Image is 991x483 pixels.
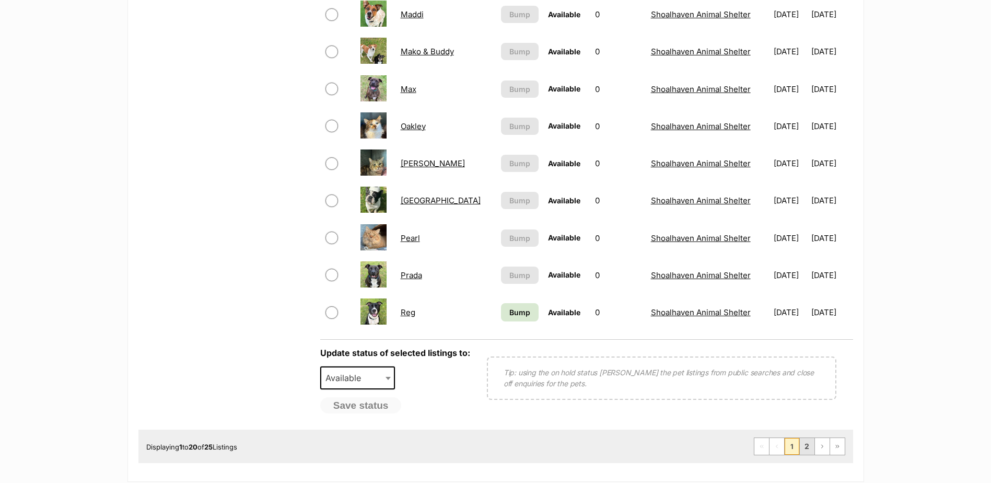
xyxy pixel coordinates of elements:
[770,220,810,256] td: [DATE]
[204,443,213,451] strong: 25
[320,366,395,389] span: Available
[501,80,539,98] button: Bump
[591,257,646,293] td: 0
[800,438,814,455] a: Page 2
[320,348,470,358] label: Update status of selected listings to:
[651,84,751,94] a: Shoalhaven Animal Shelter
[501,303,539,321] a: Bump
[591,294,646,330] td: 0
[651,9,751,19] a: Shoalhaven Animal Shelter
[591,108,646,144] td: 0
[320,397,402,414] button: Save status
[811,294,852,330] td: [DATE]
[501,267,539,284] button: Bump
[501,118,539,135] button: Bump
[401,84,416,94] a: Max
[548,308,580,317] span: Available
[770,145,810,181] td: [DATE]
[651,158,751,168] a: Shoalhaven Animal Shelter
[509,84,530,95] span: Bump
[548,121,580,130] span: Available
[815,438,830,455] a: Next page
[509,121,530,132] span: Bump
[548,10,580,19] span: Available
[509,195,530,206] span: Bump
[548,270,580,279] span: Available
[591,71,646,107] td: 0
[591,145,646,181] td: 0
[509,307,530,318] span: Bump
[501,229,539,247] button: Bump
[179,443,182,451] strong: 1
[651,307,751,317] a: Shoalhaven Animal Shelter
[501,192,539,209] button: Bump
[770,294,810,330] td: [DATE]
[651,233,751,243] a: Shoalhaven Animal Shelter
[509,158,530,169] span: Bump
[401,121,426,131] a: Oakley
[509,270,530,281] span: Bump
[401,307,415,317] a: Reg
[548,196,580,205] span: Available
[401,47,454,56] a: Mako & Buddy
[830,438,845,455] a: Last page
[770,33,810,70] td: [DATE]
[785,438,799,455] span: Page 1
[811,220,852,256] td: [DATE]
[401,158,465,168] a: [PERSON_NAME]
[321,371,371,385] span: Available
[401,9,424,19] a: Maddi
[501,155,539,172] button: Bump
[548,84,580,93] span: Available
[501,43,539,60] button: Bump
[770,182,810,218] td: [DATE]
[591,220,646,256] td: 0
[811,145,852,181] td: [DATE]
[651,47,751,56] a: Shoalhaven Animal Shelter
[401,233,420,243] a: Pearl
[401,195,481,205] a: [GEOGRAPHIC_DATA]
[401,270,422,280] a: Prada
[811,71,852,107] td: [DATE]
[770,257,810,293] td: [DATE]
[754,438,769,455] span: First page
[811,33,852,70] td: [DATE]
[189,443,197,451] strong: 20
[501,6,539,23] button: Bump
[591,33,646,70] td: 0
[509,46,530,57] span: Bump
[651,121,751,131] a: Shoalhaven Animal Shelter
[509,233,530,244] span: Bump
[770,108,810,144] td: [DATE]
[548,233,580,242] span: Available
[651,270,751,280] a: Shoalhaven Animal Shelter
[591,182,646,218] td: 0
[548,47,580,56] span: Available
[509,9,530,20] span: Bump
[504,367,820,389] p: Tip: using the on hold status [PERSON_NAME] the pet listings from public searches and close off e...
[146,443,237,451] span: Displaying to of Listings
[651,195,751,205] a: Shoalhaven Animal Shelter
[770,71,810,107] td: [DATE]
[811,182,852,218] td: [DATE]
[811,108,852,144] td: [DATE]
[548,159,580,168] span: Available
[754,438,845,455] nav: Pagination
[811,257,852,293] td: [DATE]
[770,438,784,455] span: Previous page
